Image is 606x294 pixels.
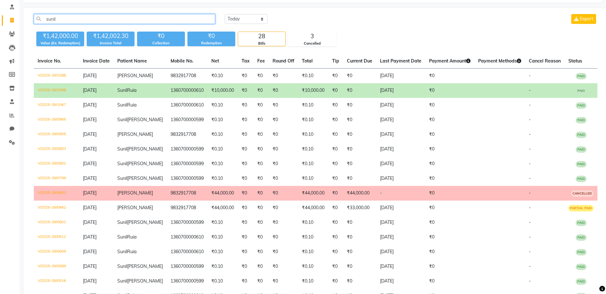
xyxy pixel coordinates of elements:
span: Status [568,58,582,64]
span: PAID [576,234,587,241]
td: ₹0 [238,274,253,289]
td: [DATE] [376,215,425,230]
span: Ruia [127,102,136,108]
span: Payment Amount [429,58,471,64]
td: ₹0 [425,98,474,113]
td: V/2025-26/1088 [34,69,79,84]
td: ₹0 [253,113,269,127]
td: ₹0 [425,171,474,186]
span: Sunil [117,263,127,269]
td: ₹0 [238,83,253,98]
td: ₹0 [253,201,269,215]
td: ₹0.10 [208,245,238,259]
td: ₹44,000.00 [208,201,238,215]
td: ₹0 [425,230,474,245]
span: PAID [576,88,587,94]
span: [DATE] [83,117,97,122]
div: Value (Ex. Redemption) [36,40,84,46]
td: ₹0 [425,274,474,289]
td: ₹0 [238,157,253,171]
span: [PERSON_NAME] [127,278,163,284]
span: Last Payment Date [380,58,421,64]
span: Sunil [117,175,127,181]
td: V/2025-26/0801 [34,215,79,230]
span: Ruia [127,87,136,93]
span: - [529,161,531,166]
span: - [529,73,531,78]
td: 1360700000599 [167,215,208,230]
td: ₹0 [425,259,474,274]
td: ₹0 [269,69,298,84]
div: ₹0 [187,32,235,40]
td: ₹0 [343,245,376,259]
td: ₹0.10 [298,230,328,245]
td: ₹0 [238,69,253,84]
td: ₹0 [328,157,343,171]
td: [DATE] [376,201,425,215]
td: ₹0 [343,215,376,230]
div: Invoice Total [87,40,135,46]
span: [DATE] [83,146,97,152]
td: ₹0 [425,69,474,84]
span: [DATE] [83,249,97,254]
span: [DATE] [83,175,97,181]
td: ₹0 [253,171,269,186]
span: [DATE] [83,263,97,269]
span: Sunil [117,219,127,225]
span: [PERSON_NAME] [127,219,163,225]
td: ₹0 [328,127,343,142]
span: Sunil [117,161,127,166]
td: 1360700000599 [167,142,208,157]
span: [DATE] [83,102,97,108]
td: ₹0 [238,230,253,245]
span: PAID [576,161,587,167]
span: Tip [332,58,339,64]
span: - [529,146,531,152]
td: V/2025-26/0803 [34,142,79,157]
td: 1360700000610 [167,245,208,259]
td: ₹0.10 [208,142,238,157]
span: - [529,190,531,196]
td: ₹0 [343,157,376,171]
td: ₹0.10 [208,230,238,245]
td: ₹0.10 [298,142,328,157]
td: ₹0 [269,259,298,274]
span: Sunil [117,234,127,240]
span: - [529,263,531,269]
span: - [529,131,531,137]
span: Current Due [347,58,372,64]
td: [DATE] [376,113,425,127]
td: ₹0 [253,259,269,274]
td: ₹0 [425,157,474,171]
td: [DATE] [376,171,425,186]
span: Export [580,16,593,22]
span: [DATE] [83,73,97,78]
span: [PERSON_NAME] [117,190,153,196]
td: V/2025-26/0609 [34,245,79,259]
td: 9832917708 [167,69,208,84]
span: Ruia [127,234,136,240]
td: ₹0 [253,127,269,142]
td: ₹0.10 [208,215,238,230]
button: Export [571,14,596,24]
span: Sunil [117,278,127,284]
td: ₹0.10 [298,113,328,127]
span: Sunil [117,102,127,108]
td: [DATE] [376,230,425,245]
span: PAID [576,117,587,123]
span: Payment Methods [478,58,521,64]
td: ₹0 [238,201,253,215]
td: ₹0 [253,215,269,230]
td: ₹0 [253,230,269,245]
td: ₹0 [425,142,474,157]
td: ₹44,000.00 [208,186,238,201]
td: ₹0.10 [298,259,328,274]
td: ₹0 [238,186,253,201]
td: ₹0 [238,98,253,113]
td: [DATE] [376,259,425,274]
td: ₹0 [238,259,253,274]
span: - [529,278,531,284]
input: Search by Name/Mobile/Email/Invoice No [34,14,215,24]
span: - [529,205,531,210]
span: Sunil [117,117,127,122]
